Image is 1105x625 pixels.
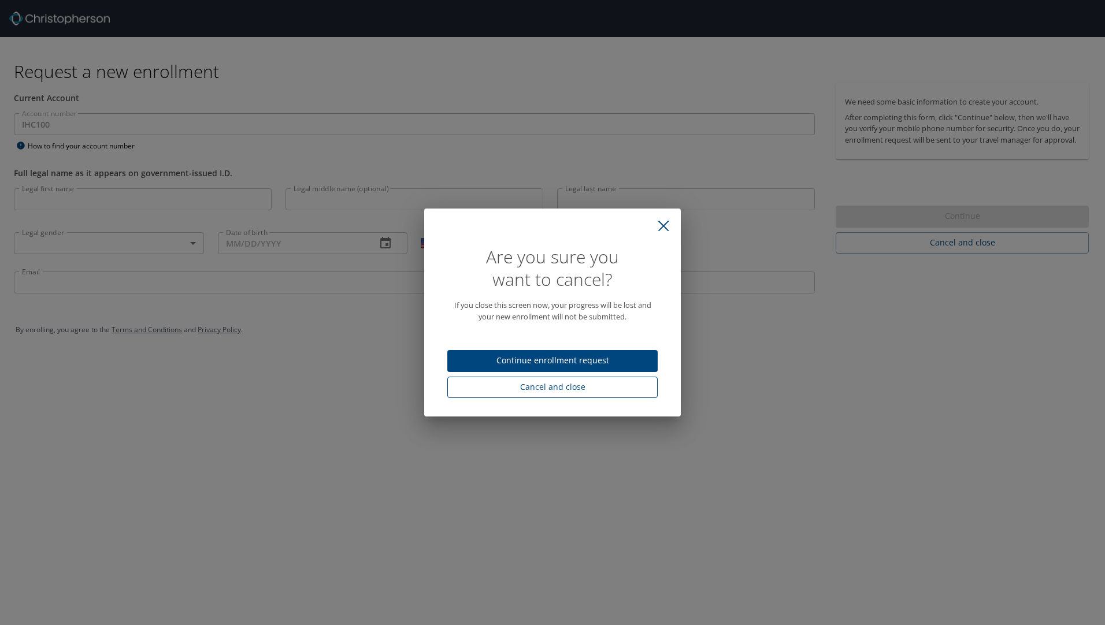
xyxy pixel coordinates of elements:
span: Cancel and close [457,380,648,395]
button: Continue enrollment request [447,350,658,373]
span: Continue enrollment request [457,354,648,368]
button: Cancel and close [447,377,658,398]
h1: Are you sure you want to cancel? [447,245,658,291]
button: close [651,213,676,239]
p: If you close this screen now, your progress will be lost and your new enrollment will not be subm... [447,300,658,322]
